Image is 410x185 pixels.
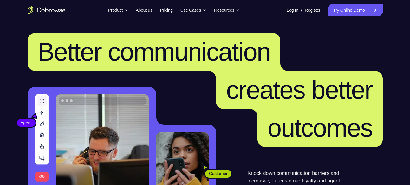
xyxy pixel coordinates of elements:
[180,4,206,16] button: Use Cases
[287,4,298,16] a: Log In
[301,6,302,14] span: /
[328,4,382,16] a: Try Online Demo
[28,6,66,14] a: Go to the home page
[136,4,152,16] a: About us
[160,4,172,16] a: Pricing
[305,4,320,16] a: Register
[38,38,270,66] span: Better communication
[214,4,240,16] button: Resources
[108,4,128,16] button: Product
[268,114,373,142] span: outcomes
[226,76,372,104] span: creates better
